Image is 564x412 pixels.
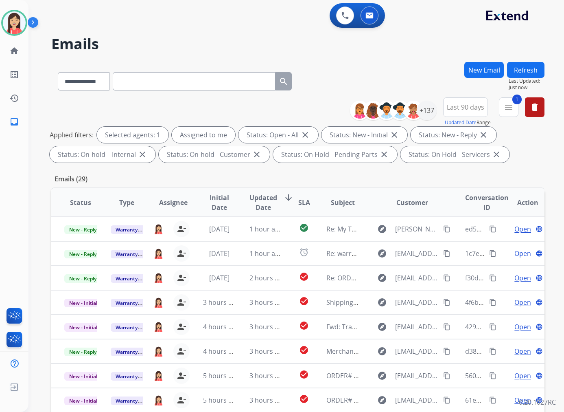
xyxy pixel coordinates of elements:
[326,322,417,331] span: Fwd: Transaction 0521907863
[203,371,240,380] span: 5 hours ago
[464,62,504,78] button: New Email
[396,198,428,207] span: Customer
[530,102,540,112] mat-icon: delete
[489,397,496,404] mat-icon: content_copy
[159,198,188,207] span: Assignee
[172,127,235,143] div: Assigned to me
[536,348,543,355] mat-icon: language
[209,225,230,234] span: [DATE]
[153,297,164,308] img: agent-avatar
[536,274,543,282] mat-icon: language
[119,198,134,207] span: Type
[377,346,387,356] mat-icon: explore
[177,249,186,258] mat-icon: person_remove
[499,97,518,117] button: 1
[445,119,491,126] span: Range
[512,95,522,104] span: 1
[153,370,164,381] img: agent-avatar
[389,130,399,140] mat-icon: close
[111,372,153,381] span: Warranty Ops
[377,273,387,283] mat-icon: explore
[153,273,164,283] img: agent-avatar
[536,323,543,330] mat-icon: language
[299,272,309,282] mat-icon: check_circle
[279,77,289,86] mat-icon: search
[9,46,19,56] mat-icon: home
[203,396,240,405] span: 5 hours ago
[479,130,488,140] mat-icon: close
[489,225,496,233] mat-icon: content_copy
[395,297,438,307] span: [EMAIL_ADDRESS][DOMAIN_NAME]
[153,346,164,357] img: agent-avatar
[3,11,26,34] img: avatar
[504,102,514,112] mat-icon: menu
[153,224,164,234] img: agent-avatar
[299,247,309,257] mat-icon: alarm
[70,198,91,207] span: Status
[273,146,397,163] div: Status: On Hold - Pending Parts
[138,150,147,159] mat-icon: close
[64,250,101,258] span: New - Reply
[298,198,310,207] span: SLA
[536,225,543,233] mat-icon: language
[443,372,450,379] mat-icon: content_copy
[443,299,450,306] mat-icon: content_copy
[465,193,509,212] span: Conversation ID
[395,273,438,283] span: [EMAIL_ADDRESS][DOMAIN_NAME]
[153,248,164,259] img: agent-avatar
[321,127,407,143] div: Status: New - Initial
[395,346,438,356] span: [EMAIL_ADDRESS][DOMAIN_NAME]
[111,225,153,234] span: Warranty Ops
[326,225,426,234] span: Re: My Trio Rings - shipping label
[299,321,309,330] mat-icon: check_circle
[395,249,438,258] span: [EMAIL_ADDRESS][DOMAIN_NAME]
[514,224,531,234] span: Open
[9,117,19,127] mat-icon: inbox
[326,273,394,282] span: Re: ORDER# 19299987
[64,225,101,234] span: New - Reply
[536,299,543,306] mat-icon: language
[447,106,484,109] span: Last 90 days
[64,299,102,307] span: New - Initial
[509,84,544,91] span: Just now
[519,397,556,407] p: 0.20.1027RC
[9,93,19,103] mat-icon: history
[111,348,153,356] span: Warranty Ops
[177,395,186,405] mat-icon: person_remove
[64,348,101,356] span: New - Reply
[395,224,438,234] span: [PERSON_NAME][EMAIL_ADDRESS][PERSON_NAME][DOMAIN_NAME]
[377,249,387,258] mat-icon: explore
[300,130,310,140] mat-icon: close
[326,371,457,380] span: ORDER# 19268195 AND ORDER# 19268196
[443,225,450,233] mat-icon: content_copy
[177,297,186,307] mat-icon: person_remove
[249,249,283,258] span: 1 hour ago
[299,296,309,306] mat-icon: check_circle
[443,250,450,257] mat-icon: content_copy
[536,372,543,379] mat-icon: language
[326,396,540,405] span: ORDER# 18908925, CLAIM# 0520C4C8-E9FA-4258-BC90-7DE16EC0C365
[249,225,283,234] span: 1 hour ago
[111,323,153,332] span: Warranty Ops
[514,249,531,258] span: Open
[177,322,186,332] mat-icon: person_remove
[326,249,399,258] span: Re: warranty protection
[326,347,487,356] span: Merchant Escalation Notification for Request 659550
[443,348,450,355] mat-icon: content_copy
[51,174,91,184] p: Emails (29)
[400,146,509,163] div: Status: On Hold - Servicers
[489,250,496,257] mat-icon: content_copy
[249,193,277,212] span: Updated Date
[249,371,286,380] span: 3 hours ago
[177,273,186,283] mat-icon: person_remove
[443,323,450,330] mat-icon: content_copy
[249,396,286,405] span: 3 hours ago
[299,223,309,233] mat-icon: check_circle
[111,397,153,405] span: Warranty Ops
[509,78,544,84] span: Last Updated:
[377,371,387,381] mat-icon: explore
[97,127,168,143] div: Selected agents: 1
[395,395,438,405] span: [EMAIL_ADDRESS][DOMAIN_NAME]
[249,322,286,331] span: 3 hours ago
[377,297,387,307] mat-icon: explore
